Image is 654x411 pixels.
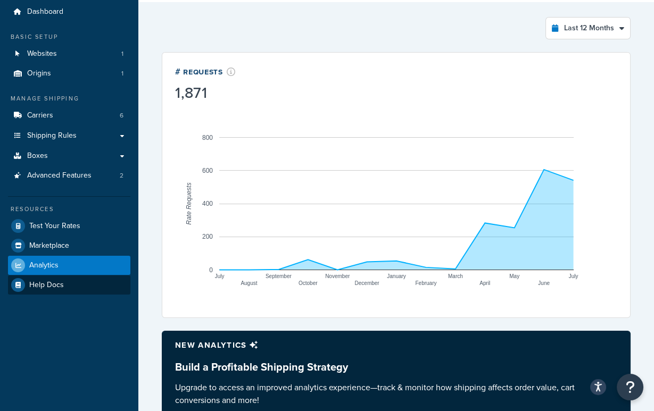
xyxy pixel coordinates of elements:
[8,44,130,64] a: Websites1
[8,106,130,125] li: Carriers
[8,2,130,22] a: Dashboard
[27,111,53,120] span: Carriers
[29,281,64,290] span: Help Docs
[617,374,643,400] button: Open Resource Center
[202,167,213,174] text: 600
[8,146,130,166] a: Boxes
[120,171,123,180] span: 2
[215,273,225,279] text: July
[8,205,130,214] div: Resources
[8,44,130,64] li: Websites
[209,266,213,274] text: 0
[29,241,69,250] span: Marketplace
[8,64,130,83] a: Origins1
[121,69,123,78] span: 1
[202,233,213,240] text: 200
[325,273,350,279] text: November
[266,273,292,279] text: September
[27,152,48,161] span: Boxes
[8,32,130,41] div: Basic Setup
[387,273,406,279] text: January
[569,273,578,279] text: July
[202,200,213,207] text: 400
[27,49,57,58] span: Websites
[241,280,257,286] text: August
[8,166,130,186] li: Advanced Features
[8,236,130,255] a: Marketplace
[29,222,80,231] span: Test Your Rates
[175,361,617,373] h3: Build a Profitable Shipping Strategy
[8,166,130,186] a: Advanced Features2
[175,103,618,305] svg: A chart.
[479,280,490,286] text: April
[185,182,193,224] text: Rate Requests
[538,280,550,286] text: June
[8,216,130,236] a: Test Your Rates
[8,94,130,103] div: Manage Shipping
[27,7,63,16] span: Dashboard
[27,131,77,140] span: Shipping Rules
[448,273,463,279] text: March
[509,273,519,279] text: May
[29,261,59,270] span: Analytics
[27,69,51,78] span: Origins
[175,381,617,407] p: Upgrade to access an improved analytics experience—track & monitor how shipping affects order val...
[355,280,380,286] text: December
[121,49,123,58] span: 1
[8,126,130,146] a: Shipping Rules
[8,106,130,125] a: Carriers6
[299,280,318,286] text: October
[415,280,436,286] text: February
[175,65,236,78] div: # Requests
[8,64,130,83] li: Origins
[202,134,213,141] text: 800
[175,86,236,100] div: 1,871
[120,111,123,120] span: 6
[27,171,92,180] span: Advanced Features
[175,338,617,353] p: New analytics
[8,275,130,295] a: Help Docs
[8,256,130,275] a: Analytics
